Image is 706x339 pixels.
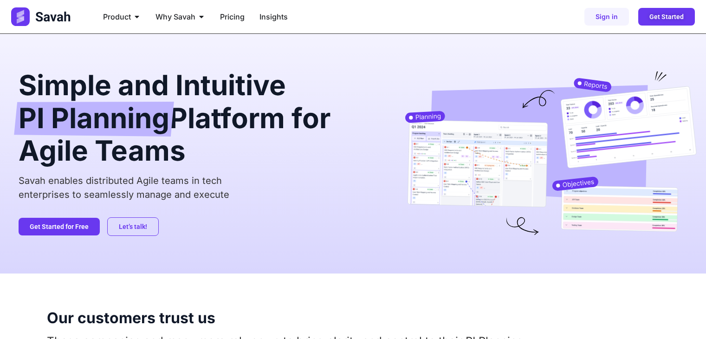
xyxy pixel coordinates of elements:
[584,8,629,26] a: Sign in
[155,11,195,22] span: Why Savah
[47,311,660,326] h2: Our customers trust us
[96,7,449,26] div: Menu Toggle
[259,11,288,22] a: Insights
[19,218,100,235] a: Get Started for Free
[103,11,131,22] span: Product
[19,174,375,202] p: Savah enables distributed Agile teams in tech enterprises to seamlessly manage and execute
[119,223,147,230] span: Let’s talk!
[107,217,159,236] a: Let’s talk!
[596,13,618,20] span: Sign in
[19,71,375,164] h2: Simple and Intuitive Platform for Agile Teams
[30,223,89,230] span: Get Started for Free
[638,8,695,26] a: Get Started
[19,102,169,137] span: PI Planning
[220,11,245,22] a: Pricing
[96,7,449,26] nav: Menu
[649,13,684,20] span: Get Started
